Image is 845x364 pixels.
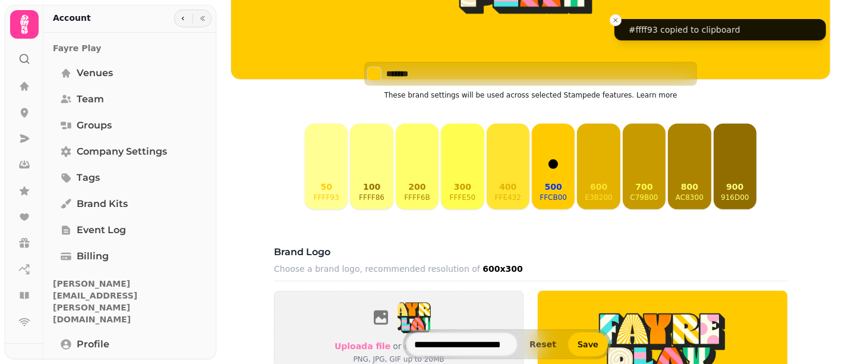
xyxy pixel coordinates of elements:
[532,124,575,209] button: 500ffcb00
[610,14,622,26] button: Close toast
[676,181,704,193] p: 800
[623,124,666,209] button: 700c79b00
[577,124,620,209] button: 600e3b200
[540,193,567,202] p: ffcb00
[636,91,677,99] a: Learn more
[77,92,104,106] span: Team
[721,181,749,193] p: 900
[314,181,339,193] p: 50
[529,340,556,349] span: Reset
[404,181,430,193] p: 200
[77,171,100,185] span: Tags
[487,124,529,209] button: 400ffe432
[77,145,167,159] span: Company settings
[77,197,128,211] span: Brand Kits
[367,67,381,81] button: Select color
[53,114,207,137] a: Groups
[483,264,522,274] b: 600x300
[578,340,598,349] span: Save
[676,193,704,202] p: ac8300
[53,87,207,111] a: Team
[441,124,484,209] button: 300fffe50
[53,12,91,24] h2: Account
[53,37,207,59] p: Fayre Play
[668,124,711,209] button: 800ac8300
[450,181,476,193] p: 300
[77,118,112,133] span: Groups
[77,249,109,263] span: Billing
[520,337,566,352] button: Reset
[630,193,658,202] p: c79b00
[364,62,697,86] div: Select color
[53,273,207,330] p: [PERSON_NAME][EMAIL_ADDRESS][PERSON_NAME][DOMAIN_NAME]
[568,332,608,356] button: Save
[714,124,756,209] button: 900916d00
[359,181,384,193] p: 100
[53,192,207,216] a: Brand Kits
[314,193,339,202] p: ffff93
[450,193,476,202] p: fffe50
[364,88,697,102] p: These brand settings will be used across selected Stampede features.
[53,332,207,356] a: Profile
[721,193,749,202] p: 916d00
[53,166,207,190] a: Tags
[350,124,393,209] button: 100ffff86
[53,61,207,85] a: Venues
[396,124,439,209] button: 200ffff6b
[53,218,207,242] a: Event log
[77,66,113,80] span: Venues
[77,337,109,352] span: Profile
[495,181,521,193] p: 400
[53,140,207,164] a: Company settings
[274,245,531,259] h3: Brand logo
[398,301,431,334] img: aHR0cHM6Ly9maWxlcy5zdGFtcGVkZS5haS9mYWY0MTlmMC1lN2EwLTExZWEtOWY1Ny0wMjkzZTFjOWY0Y2IvbWVkaWEvMmE2M...
[404,193,430,202] p: ffff6b
[77,223,126,237] span: Event log
[585,181,612,193] p: 600
[274,262,531,276] p: Choose a brand logo, recommended resolution of
[540,181,567,193] p: 500
[585,193,612,202] p: e3b200
[629,24,740,36] div: #ffff93 copied to clipboard
[495,193,521,202] p: ffe432
[305,124,348,209] button: 50ffff93
[53,244,207,268] a: Billing
[630,181,658,193] p: 700
[359,193,384,202] p: ffff86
